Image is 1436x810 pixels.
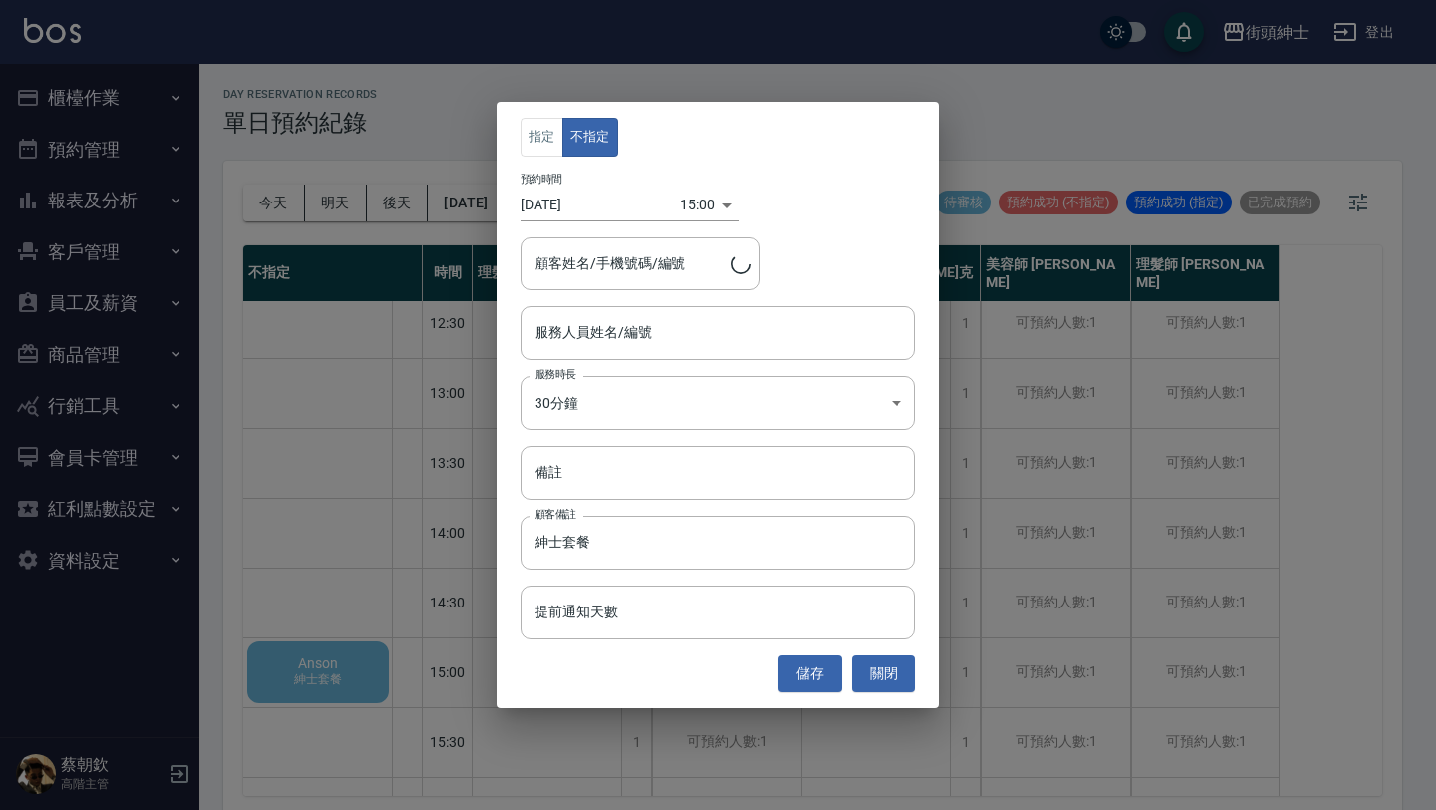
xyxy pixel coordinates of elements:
div: 30分鐘 [521,376,915,430]
button: 不指定 [562,118,618,157]
button: 關閉 [852,655,915,692]
div: 15:00 [680,189,715,221]
input: Choose date, selected date is 2025-09-23 [521,189,680,221]
label: 預約時間 [521,172,562,187]
button: 儲存 [778,655,842,692]
label: 服務時長 [535,367,576,382]
label: 顧客備註 [535,507,576,522]
button: 指定 [521,118,563,157]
